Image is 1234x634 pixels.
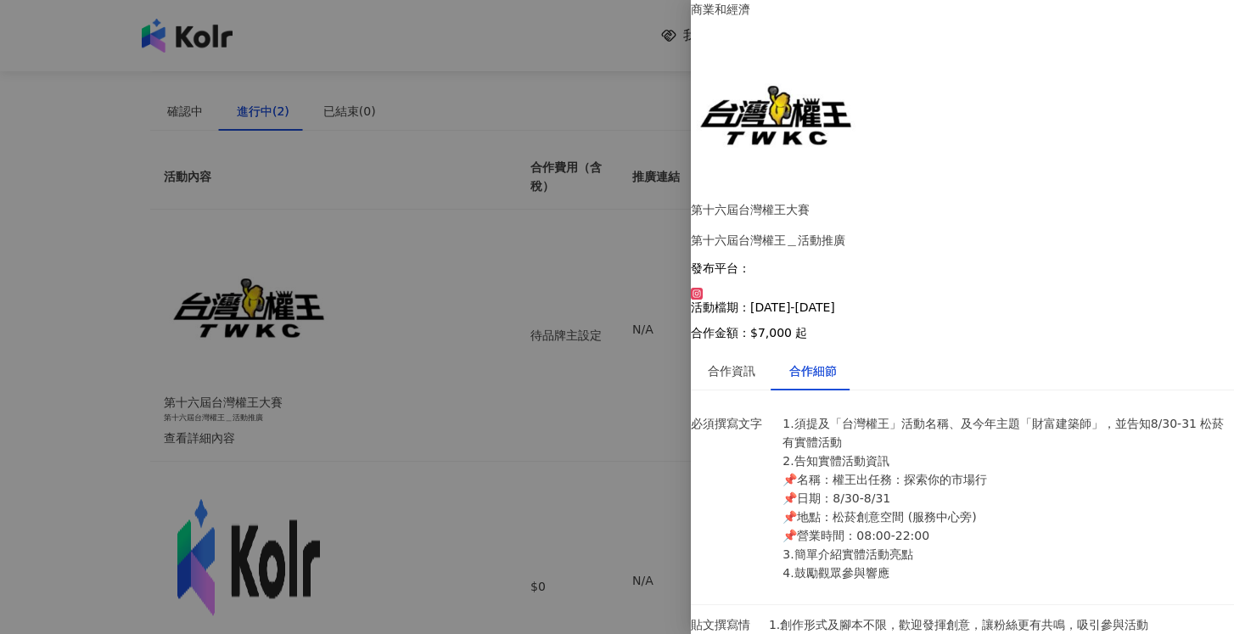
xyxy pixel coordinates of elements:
[691,261,1234,275] p: 發布平台：
[691,200,1234,219] div: 第十六屆台灣權王大賽
[691,231,1234,250] div: 第十六屆台灣權王＿活動推廣
[789,362,837,380] div: 合作細節
[782,414,1234,582] p: 1.須提及「台灣權王」活動名稱、及今年主題「財富建築師」，並告知8/30-31 松菸有實體活動 2.告知實體活動資訊 📌名稱：權王出任務：探索你的市場行 📌日期：8/30-8/31 📌地點：松菸...
[708,362,755,380] div: 合作資訊
[691,300,1234,314] p: 活動檔期：[DATE]-[DATE]
[691,326,1234,339] p: 合作金額： $7,000 起
[691,414,774,433] p: 必須撰寫文字
[691,31,861,200] img: 第十六屆台灣權王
